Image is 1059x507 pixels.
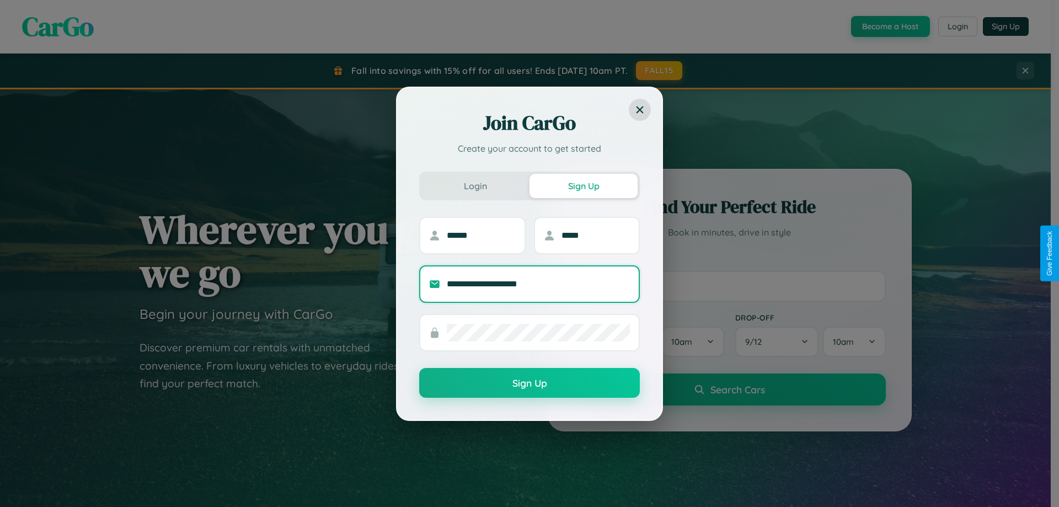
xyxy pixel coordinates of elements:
div: Give Feedback [1046,231,1053,276]
button: Login [421,174,529,198]
button: Sign Up [419,368,640,398]
h2: Join CarGo [419,110,640,136]
p: Create your account to get started [419,142,640,155]
button: Sign Up [529,174,638,198]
